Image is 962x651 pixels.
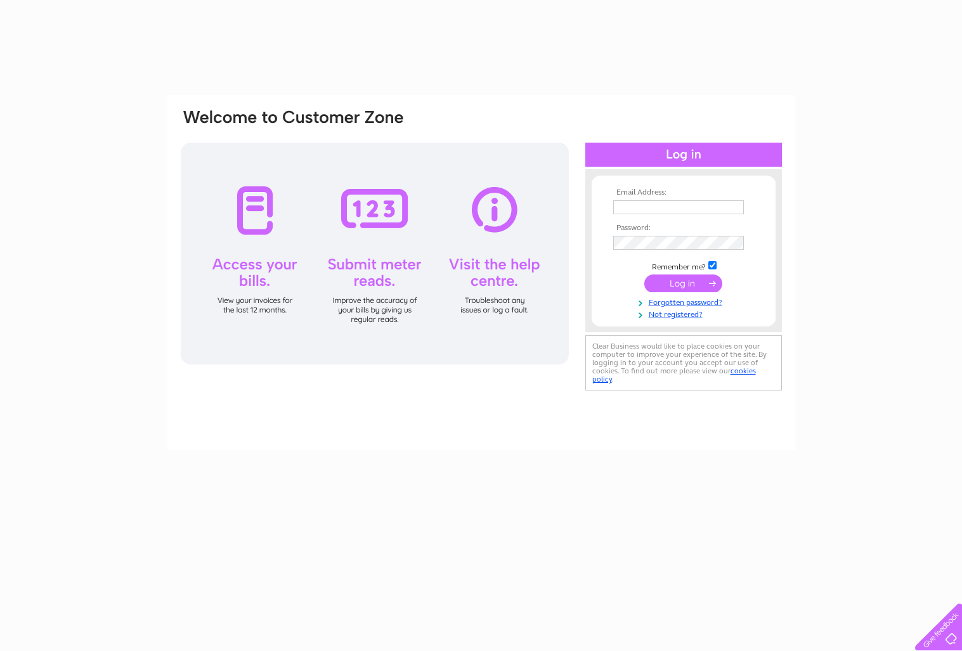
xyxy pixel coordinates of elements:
th: Email Address: [610,188,757,197]
input: Submit [644,274,722,292]
a: Not registered? [613,307,757,319]
div: Clear Business would like to place cookies on your computer to improve your experience of the sit... [585,335,782,390]
a: cookies policy [592,366,756,384]
td: Remember me? [610,259,757,272]
a: Forgotten password? [613,295,757,307]
th: Password: [610,224,757,233]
